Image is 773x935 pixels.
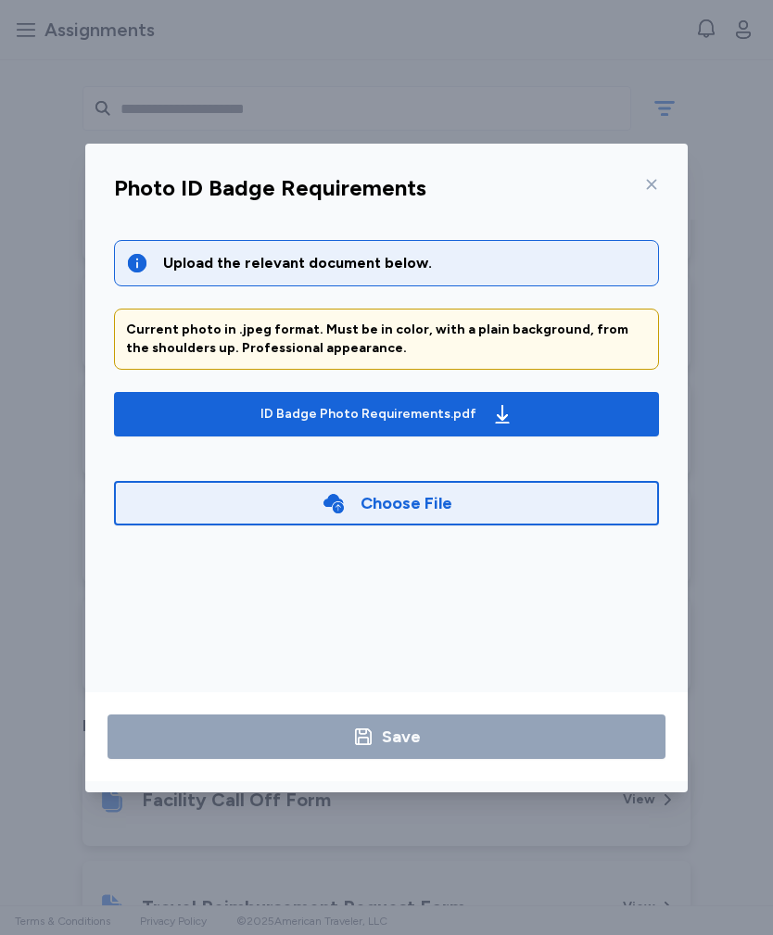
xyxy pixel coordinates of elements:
[126,321,647,358] div: Current photo in .jpeg format. Must be in color, with a plain background, from the shoulders up. ...
[114,173,426,203] div: Photo ID Badge Requirements
[114,392,659,436] button: ID Badge Photo Requirements.pdf
[382,724,421,750] div: Save
[108,714,665,759] button: Save
[361,490,452,516] div: Choose File
[260,405,476,423] div: ID Badge Photo Requirements.pdf
[163,252,647,274] div: Upload the relevant document below.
